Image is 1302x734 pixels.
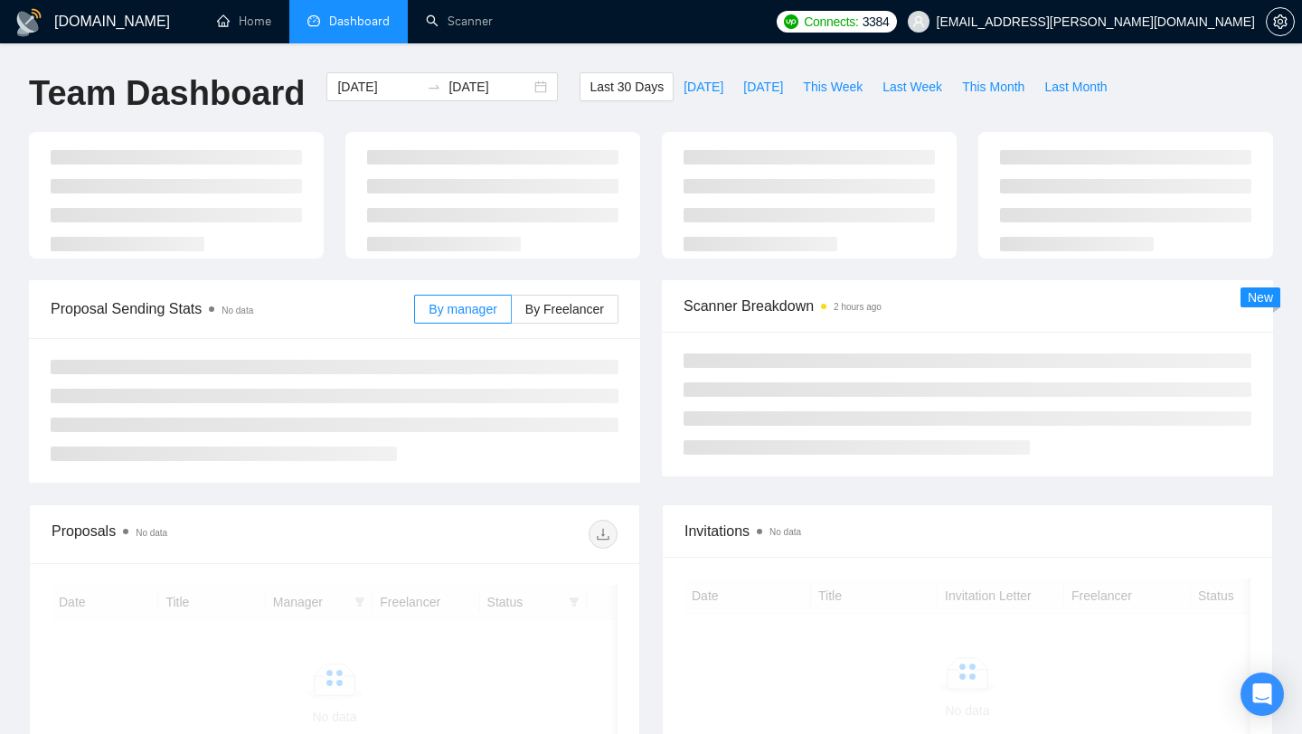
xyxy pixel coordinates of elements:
a: searchScanner [426,14,493,29]
button: Last Week [873,72,952,101]
span: No data [222,306,253,315]
span: No data [136,528,167,538]
img: upwork-logo.png [784,14,798,29]
span: [DATE] [684,77,723,97]
span: dashboard [307,14,320,27]
span: swap-right [427,80,441,94]
span: By Freelancer [525,302,604,316]
span: Last 30 Days [590,77,664,97]
button: This Week [793,72,873,101]
span: Last Week [882,77,942,97]
img: logo [14,8,43,37]
input: Start date [337,77,420,97]
span: 3384 [863,12,890,32]
span: No data [769,527,801,537]
span: This Week [803,77,863,97]
button: [DATE] [674,72,733,101]
span: Invitations [684,520,1250,542]
button: Last 30 Days [580,72,674,101]
span: Dashboard [329,14,390,29]
h1: Team Dashboard [29,72,305,115]
div: Open Intercom Messenger [1241,673,1284,716]
span: Last Month [1044,77,1107,97]
button: Last Month [1034,72,1117,101]
span: Proposal Sending Stats [51,297,414,320]
span: setting [1267,14,1294,29]
button: setting [1266,7,1295,36]
div: Proposals [52,520,335,549]
span: to [427,80,441,94]
button: [DATE] [733,72,793,101]
span: Connects: [804,12,858,32]
span: New [1248,290,1273,305]
time: 2 hours ago [834,302,882,312]
a: homeHome [217,14,271,29]
span: user [912,15,925,28]
span: [DATE] [743,77,783,97]
span: Scanner Breakdown [684,295,1251,317]
span: By manager [429,302,496,316]
a: setting [1266,14,1295,29]
input: End date [448,77,531,97]
button: This Month [952,72,1034,101]
span: This Month [962,77,1024,97]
